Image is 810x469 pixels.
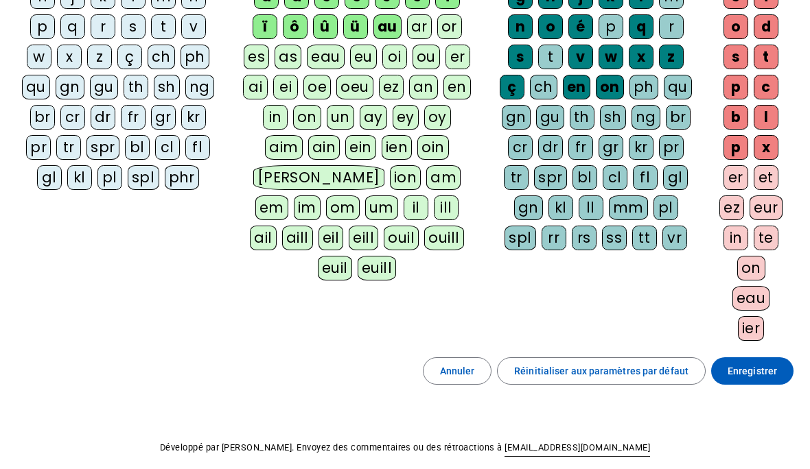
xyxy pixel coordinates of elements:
div: eur [750,196,783,221]
div: bl [125,136,150,160]
div: spr [534,166,567,191]
div: th [570,106,594,130]
div: spl [128,166,159,191]
div: gr [599,136,623,160]
div: x [57,45,82,70]
span: Annuler [440,363,475,380]
div: aim [265,136,303,160]
div: ez [379,75,404,100]
div: o [538,15,563,40]
button: Annuler [423,358,492,385]
div: ier [738,317,765,341]
div: ai [243,75,268,100]
div: oin [417,136,449,160]
div: qu [664,75,692,100]
div: ph [181,45,209,70]
div: pr [26,136,51,160]
div: cl [603,166,627,191]
div: er [724,166,748,191]
div: as [275,45,301,70]
div: x [629,45,653,70]
div: gu [90,75,118,100]
div: er [445,45,470,70]
div: w [27,45,51,70]
div: eau [307,45,345,70]
div: rr [542,226,566,251]
div: kr [629,136,653,160]
div: ien [382,136,413,160]
div: en [563,75,590,100]
div: ch [148,45,175,70]
div: sh [154,75,180,100]
div: ô [283,15,308,40]
div: on [596,75,624,100]
div: in [724,226,748,251]
div: kr [181,106,206,130]
p: Développé par [PERSON_NAME]. Envoyez des commentaires ou des rétroactions à [11,440,799,457]
div: spl [505,226,536,251]
div: on [737,256,765,281]
div: or [437,15,462,40]
div: z [87,45,112,70]
div: dr [91,106,115,130]
div: ain [308,136,340,160]
div: é [568,15,593,40]
div: t [151,15,176,40]
div: ail [250,226,277,251]
div: ï [253,15,277,40]
div: eau [732,287,770,311]
div: tr [56,136,81,160]
div: cr [60,106,85,130]
div: euill [358,256,396,281]
div: um [365,196,398,221]
div: et [754,166,778,191]
div: x [754,136,778,160]
div: ar [407,15,432,40]
div: oi [382,45,407,70]
div: kl [67,166,92,191]
div: gl [663,166,688,191]
div: z [659,45,684,70]
div: fr [121,106,146,130]
div: rs [572,226,597,251]
div: fl [185,136,210,160]
div: t [754,45,778,70]
div: kl [548,196,573,221]
div: on [293,106,321,130]
span: Réinitialiser aux paramètres par défaut [514,363,688,380]
div: ein [345,136,376,160]
div: ill [434,196,459,221]
div: am [426,166,461,191]
button: Enregistrer [711,358,794,385]
div: ç [500,75,524,100]
div: tt [632,226,657,251]
button: Réinitialiser aux paramètres par défaut [497,358,706,385]
div: ss [602,226,627,251]
div: ay [360,106,387,130]
div: r [659,15,684,40]
div: p [599,15,623,40]
div: phr [165,166,200,191]
div: en [443,75,471,100]
div: te [754,226,778,251]
div: r [91,15,115,40]
div: ion [390,166,421,191]
div: aill [282,226,313,251]
div: bl [572,166,597,191]
div: un [327,106,354,130]
div: pl [97,166,122,191]
div: mm [609,196,648,221]
div: gn [502,106,531,130]
div: dr [538,136,563,160]
div: au [373,15,402,40]
div: eil [319,226,344,251]
div: gn [56,75,84,100]
div: ei [273,75,298,100]
div: ou [413,45,440,70]
div: pl [653,196,678,221]
div: gl [37,166,62,191]
div: ch [530,75,557,100]
div: v [568,45,593,70]
div: euil [318,256,352,281]
div: gr [151,106,176,130]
